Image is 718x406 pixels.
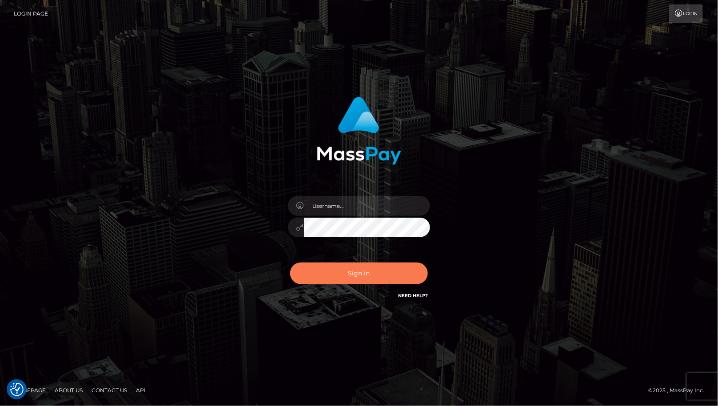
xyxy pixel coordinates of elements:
img: Revisit consent button [10,383,24,396]
a: Login Page [14,4,48,23]
img: MassPay Login [317,97,401,165]
a: About Us [51,383,86,397]
a: Homepage [10,383,49,397]
div: © 2025 , MassPay Inc. [649,386,711,395]
a: Need Help? [398,293,428,299]
button: Sign in [290,263,428,284]
a: Login [669,4,703,23]
a: API [132,383,149,397]
a: Contact Us [88,383,131,397]
input: Username... [304,196,430,216]
button: Consent Preferences [10,383,24,396]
